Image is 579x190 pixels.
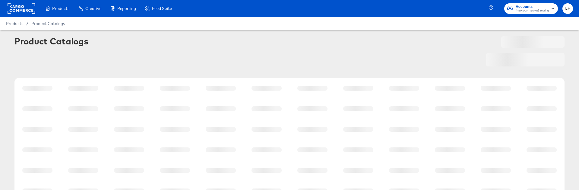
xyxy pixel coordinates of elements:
span: Accounts [516,4,549,10]
span: Products [6,21,23,26]
span: Reporting [117,6,136,11]
span: Feed Suite [152,6,172,11]
span: Products [52,6,69,11]
button: Accounts[PERSON_NAME] Testing [504,3,558,14]
button: LF [562,3,573,14]
div: Product Catalogs [14,36,88,46]
span: [PERSON_NAME] Testing [516,8,549,13]
a: Product Catalogs [31,21,65,26]
span: / [23,21,31,26]
span: LF [565,5,571,12]
span: Creative [85,6,101,11]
